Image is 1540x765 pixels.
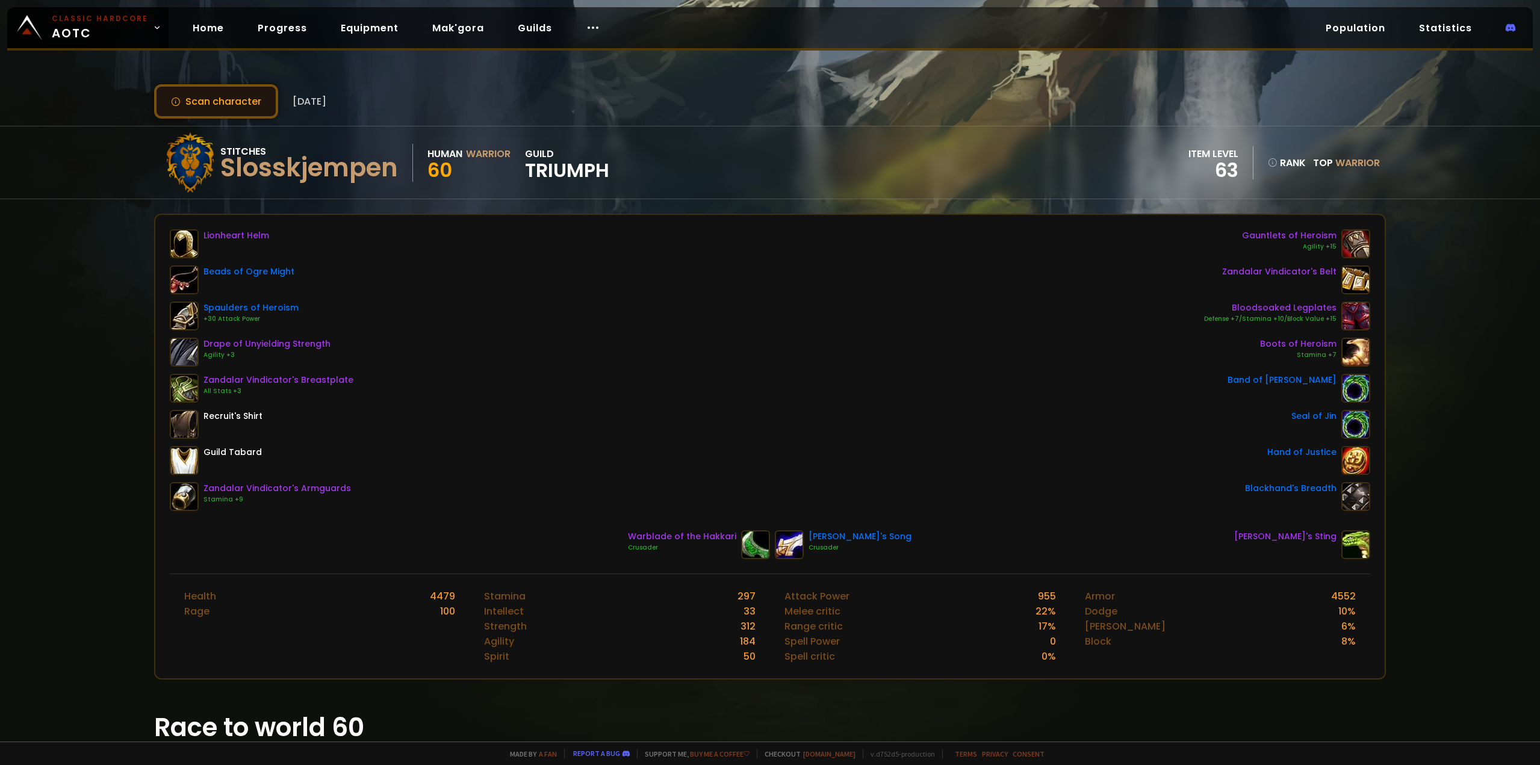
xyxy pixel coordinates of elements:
div: Stamina +7 [1260,350,1337,360]
div: Hand of Justice [1267,446,1337,459]
div: 22 % [1035,604,1056,619]
div: item level [1188,146,1238,161]
img: item-21394 [170,338,199,367]
span: AOTC [52,13,148,42]
div: Spirit [484,649,509,664]
span: Triumph [525,161,609,179]
div: 4479 [430,589,455,604]
div: Stamina [484,589,526,604]
a: Buy me a coffee [690,749,750,758]
div: Melee critic [784,604,840,619]
div: 8 % [1341,634,1356,649]
div: Agility +3 [203,350,331,360]
div: Zandalar Vindicator's Armguards [203,482,351,495]
div: Spaulders of Heroism [203,302,299,314]
div: 184 [740,634,756,649]
div: Agility +15 [1242,242,1337,252]
div: Dodge [1085,604,1117,619]
span: v. d752d5 - production [863,749,935,758]
div: Spell Power [784,634,840,649]
a: Report a bug [573,749,620,758]
a: a fan [539,749,557,758]
img: item-19855 [1341,302,1370,330]
div: Armor [1085,589,1115,604]
div: Warblade of the Hakkari [628,530,736,543]
div: 0 [1050,634,1056,649]
a: Consent [1013,749,1045,758]
img: item-22150 [170,265,199,294]
div: Crusader [809,543,911,553]
div: Rage [184,604,210,619]
div: Drape of Unyielding Strength [203,338,331,350]
div: Block [1085,634,1111,649]
div: Range critic [784,619,843,634]
a: Population [1316,16,1395,40]
span: Support me, [637,749,750,758]
img: item-22001 [170,302,199,330]
div: 100 [440,604,455,619]
div: guild [525,146,609,179]
div: Agility [484,634,514,649]
div: 297 [737,589,756,604]
span: Checkout [757,749,855,758]
img: item-21998 [1341,229,1370,258]
div: Boots of Heroism [1260,338,1337,350]
div: Zandalar Vindicator's Breastplate [203,374,353,386]
a: Statistics [1409,16,1482,40]
div: Intellect [484,604,524,619]
img: item-21995 [1341,338,1370,367]
a: Home [183,16,234,40]
img: item-19823 [1341,265,1370,294]
h1: Race to world 60 [154,708,1386,746]
a: [DOMAIN_NAME] [803,749,855,758]
div: Stitches [220,144,398,159]
a: Equipment [331,16,408,40]
span: Warrior [1335,156,1380,170]
div: 312 [741,619,756,634]
div: 4552 [1331,589,1356,604]
img: item-19822 [170,374,199,403]
div: [PERSON_NAME] [1085,619,1166,634]
a: Classic HardcoreAOTC [7,7,169,48]
div: Warrior [466,146,511,161]
div: +30 Attack Power [203,314,299,324]
img: item-19925 [1341,374,1370,403]
div: 63 [1188,161,1238,179]
img: item-11815 [1341,446,1370,475]
div: Stamina +9 [203,495,351,504]
span: Made by [503,749,557,758]
button: Scan character [154,84,278,119]
div: 17 % [1039,619,1056,634]
div: Band of [PERSON_NAME] [1228,374,1337,386]
span: [DATE] [293,94,326,109]
div: Health [184,589,216,604]
a: Mak'gora [423,16,494,40]
div: Human [427,146,462,161]
div: 0 % [1042,649,1056,664]
img: item-13965 [1341,482,1370,511]
div: Blackhand's Breadth [1245,482,1337,495]
div: Crusader [628,543,736,553]
img: item-19824 [170,482,199,511]
div: All Stats +3 [203,386,353,396]
img: item-38 [170,410,199,439]
div: Guild Tabard [203,446,262,459]
div: 50 [744,649,756,664]
img: item-5976 [170,446,199,475]
img: item-19865 [741,530,770,559]
div: [PERSON_NAME]'s Sting [1234,530,1337,543]
img: item-20038 [1341,530,1370,559]
a: Progress [248,16,317,40]
div: Seal of Jin [1291,410,1337,423]
span: 60 [427,156,452,184]
div: Recruit's Shirt [203,410,262,423]
div: Strength [484,619,527,634]
div: 955 [1038,589,1056,604]
div: Zandalar Vindicator's Belt [1222,265,1337,278]
img: item-12640 [170,229,199,258]
div: [PERSON_NAME]'s Song [809,530,911,543]
a: Terms [955,749,977,758]
div: Attack Power [784,589,849,604]
img: item-15806 [775,530,804,559]
small: Classic Hardcore [52,13,148,24]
